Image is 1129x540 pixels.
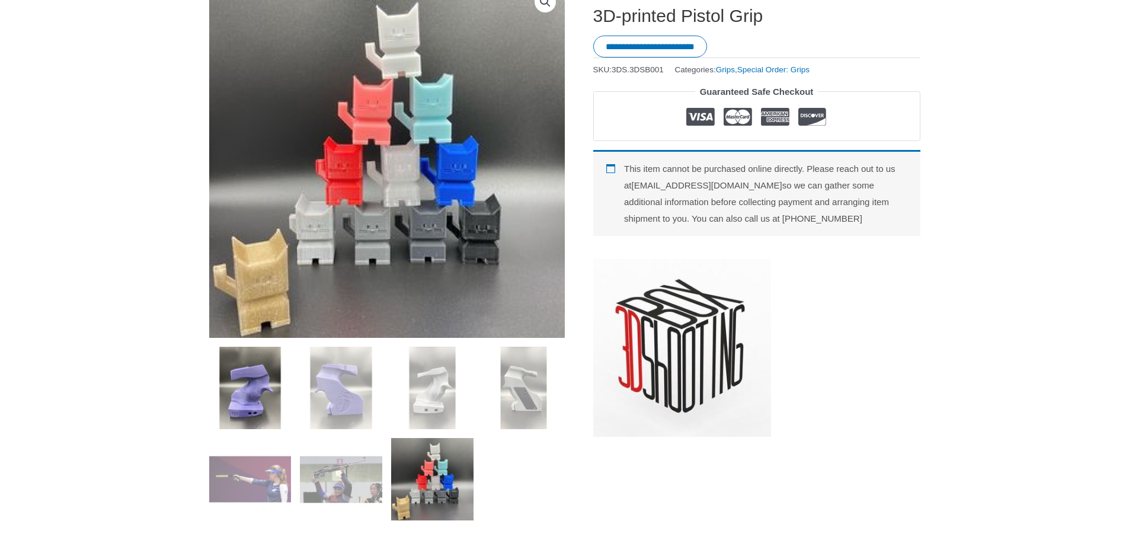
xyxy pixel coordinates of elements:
[391,347,474,429] img: 3D Pistol Grip
[209,438,292,520] img: 3D-printed Pistol Grip - Image 5
[593,236,920,250] iframe: Customer reviews powered by Trustpilot
[593,62,664,77] span: SKU:
[675,62,810,77] span: Categories: ,
[482,347,565,429] img: 3D-printed Pistol Grip - Image 4
[300,347,382,429] img: 3D-printed Pistol Grip - Image 2
[300,438,382,520] img: 3D-printed Pistol Grip - Image 6
[593,150,920,235] div: This item cannot be purchased online directly. Please reach out to us at [EMAIL_ADDRESS][DOMAIN_N...
[716,65,735,74] a: Grips
[695,84,818,100] legend: Guaranteed Safe Checkout
[593,259,771,437] a: 3D Shooting Box
[209,347,292,429] img: 3D-printed Pistol Grip
[593,5,920,27] h1: 3D-printed Pistol Grip
[737,65,810,74] a: Special Order: Grips
[391,438,474,520] img: 3D-printed Pistol Grip - Image 7
[612,65,664,74] span: 3DS.3DSB001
